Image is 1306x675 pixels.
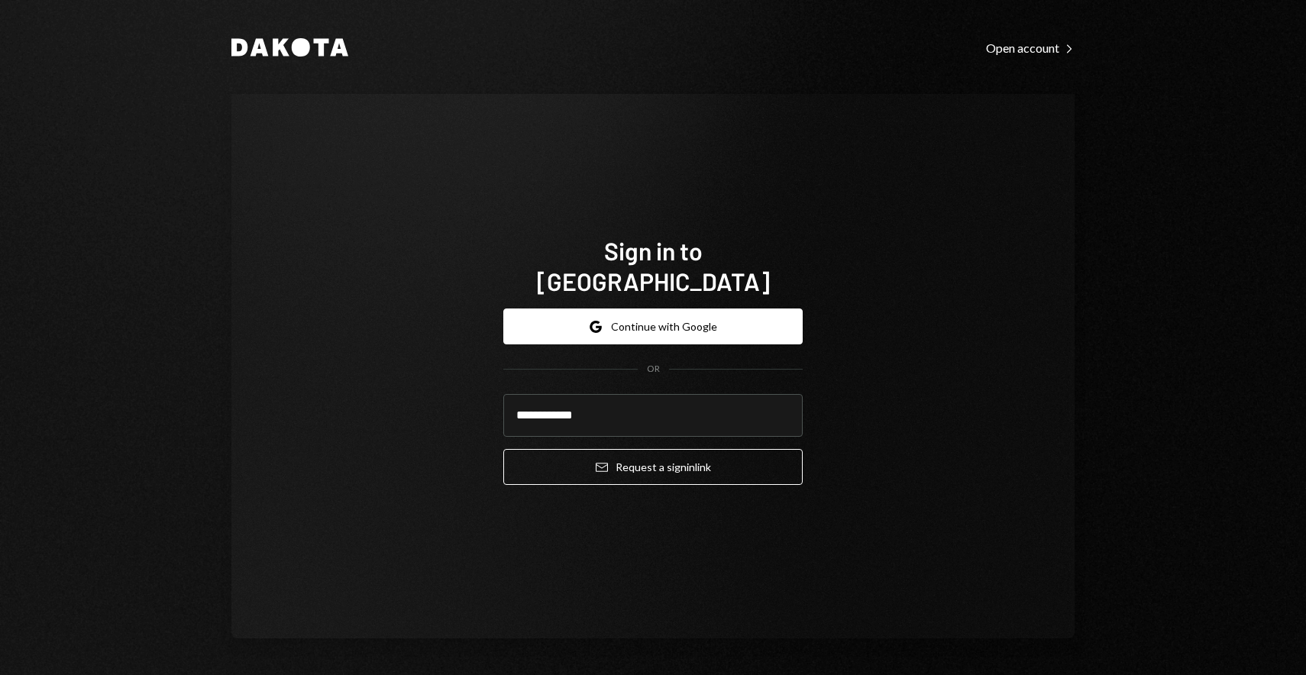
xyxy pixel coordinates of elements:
[986,40,1075,56] div: Open account
[503,449,803,485] button: Request a signinlink
[503,308,803,344] button: Continue with Google
[986,39,1075,56] a: Open account
[647,363,660,376] div: OR
[503,235,803,296] h1: Sign in to [GEOGRAPHIC_DATA]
